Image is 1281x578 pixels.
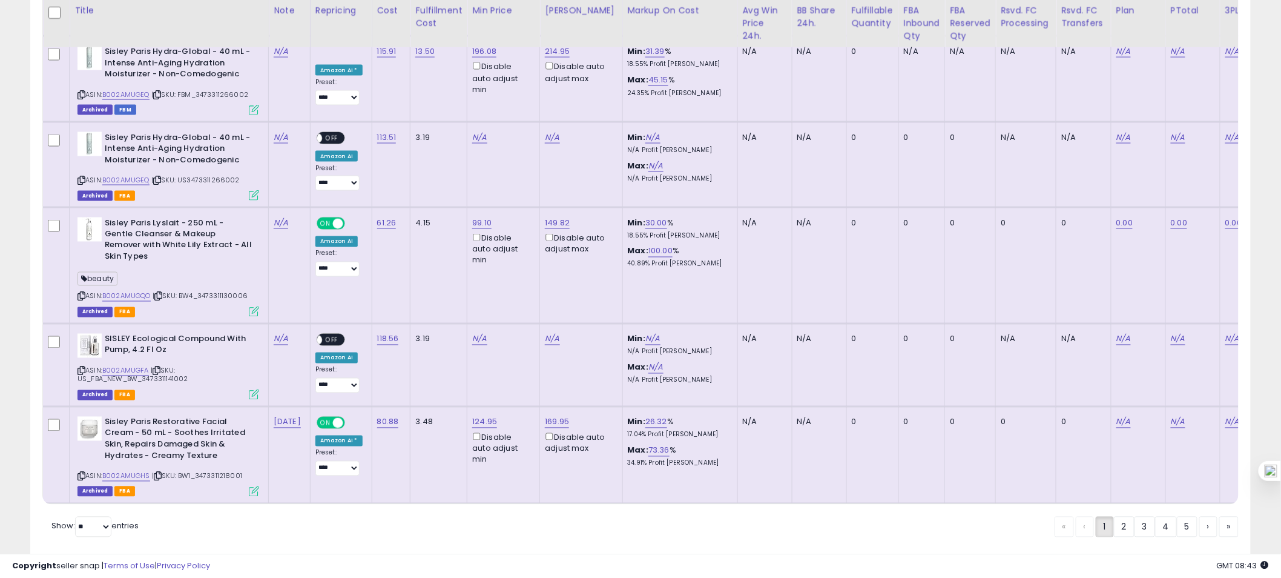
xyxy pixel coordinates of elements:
[852,132,889,143] div: 0
[797,46,837,57] div: N/A
[322,133,341,143] span: OFF
[77,218,102,242] img: 31Efl+CxaWL._SL40_.jpg
[904,132,936,143] div: 0
[1001,132,1047,143] div: N/A
[628,174,728,183] p: N/A Profit [PERSON_NAME]
[377,333,399,345] a: 118.56
[743,417,783,428] div: N/A
[472,60,530,95] div: Disable auto adjust min
[1225,333,1240,345] a: N/A
[415,334,458,345] div: 3.19
[151,175,240,185] span: | SKU: US3473311266002
[950,417,986,428] div: 0
[12,560,210,572] div: seller snap | |
[322,334,341,345] span: OFF
[545,416,569,428] a: 169.95
[628,89,728,98] p: 24.35% Profit [PERSON_NAME]
[628,417,728,439] div: %
[904,417,936,428] div: 0
[377,217,397,229] a: 61.26
[628,333,646,345] b: Min:
[797,4,841,30] div: BB Share 24h.
[315,164,363,191] div: Preset:
[950,132,986,143] div: 0
[274,131,288,144] a: N/A
[77,105,113,115] span: Listings that have been deleted from Seller Central
[628,4,733,17] div: Markup on Cost
[315,449,363,476] div: Preset:
[315,151,358,162] div: Amazon AI
[77,46,259,113] div: ASIN:
[415,132,458,143] div: 3.19
[472,231,530,266] div: Disable auto adjust min
[274,333,288,345] a: N/A
[377,131,397,144] a: 113.51
[545,45,570,58] a: 214.95
[51,520,139,532] span: Show: entries
[105,132,252,169] b: Sisley Paris Hydra-Global - 40 mL - Intense Anti-Aging Hydration Moisturizer - Non-Comedogenic
[545,4,617,17] div: [PERSON_NAME]
[950,218,986,228] div: 0
[377,45,397,58] a: 115.91
[743,334,783,345] div: N/A
[77,366,188,384] span: | SKU: US_FBA_NEW_BW_3473311141002
[852,46,889,57] div: 0
[1116,416,1131,428] a: N/A
[628,160,649,171] b: Max:
[628,217,646,228] b: Min:
[104,560,155,571] a: Terms of Use
[628,416,646,428] b: Min:
[545,217,570,229] a: 149.82
[315,353,358,364] div: Amazon AI
[343,219,363,229] span: OFF
[1225,131,1240,144] a: N/A
[1116,333,1131,345] a: N/A
[628,60,728,68] p: 18.55% Profit [PERSON_NAME]
[1225,217,1242,229] a: 0.00
[472,431,530,465] div: Disable auto adjust min
[545,431,613,454] div: Disable auto adjust max
[315,436,363,447] div: Amazon AI *
[628,260,728,268] p: 40.89% Profit [PERSON_NAME]
[545,131,559,144] a: N/A
[645,416,667,428] a: 26.32
[648,74,668,86] a: 45.15
[102,291,151,302] a: B002AMUGQO
[1116,4,1161,17] div: Plan
[105,218,252,265] b: Sisley Paris Lyslait - 250 mL - Gentle Cleanser & Makeup Remover with White Lily Extract - All Sk...
[950,334,986,345] div: 0
[628,45,646,57] b: Min:
[628,348,728,356] p: N/A Profit [PERSON_NAME]
[114,487,135,497] span: FBA
[797,218,837,228] div: N/A
[743,4,787,42] div: Avg Win Price 24h.
[852,4,894,30] div: Fulfillable Quantity
[77,390,113,400] span: Listings that have been deleted from Seller Central
[628,218,728,240] div: %
[77,417,102,441] img: 31rx0m4OgsL._SL40_.jpg
[315,78,363,105] div: Preset:
[105,334,252,359] b: SISLEY Ecological Compound With Pump, 4.2 Fl Oz
[628,74,649,85] b: Max:
[315,4,367,17] div: Repricing
[645,333,660,345] a: N/A
[743,46,783,57] div: N/A
[1001,417,1047,428] div: 0
[645,217,667,229] a: 30.00
[648,445,670,457] a: 73.36
[415,218,458,228] div: 4.15
[472,333,487,345] a: N/A
[318,417,333,428] span: ON
[797,417,837,428] div: N/A
[343,417,363,428] span: OFF
[545,333,559,345] a: N/A
[1134,517,1155,537] a: 3
[1227,521,1231,533] span: »
[114,105,136,115] span: FBM
[1177,517,1197,537] a: 5
[1265,465,1277,477] img: one_i.png
[648,362,663,374] a: N/A
[1171,45,1185,58] a: N/A
[628,445,728,468] div: %
[1171,131,1185,144] a: N/A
